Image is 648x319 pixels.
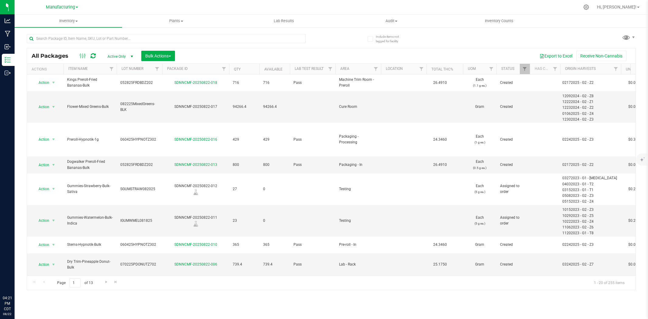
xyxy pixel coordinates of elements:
a: Inventory [15,15,122,27]
span: Stems-Hypnotik-Bulk [67,242,113,248]
div: 01062025 - G2 - Z4 [562,111,619,117]
p: (5 g ea.) [467,189,493,195]
div: 02172025 - G2 - Z2 [562,80,619,86]
span: Cure Room [339,104,377,110]
div: 10152023 - G2 - Z3 [562,207,619,213]
span: Pass [293,262,332,267]
span: IGUMWMEL081825 [120,218,159,224]
span: 800 [233,162,256,168]
div: 10292023 - G2 - Z5 [562,213,619,219]
a: Inventory Counts [445,15,553,27]
a: Filter [611,64,621,74]
div: 12232024 - G2 - Z2 [562,105,619,111]
span: 23 [233,218,256,224]
span: select [50,161,57,169]
span: 060425HYPNOTZ302 [120,242,159,248]
span: Action [33,103,50,111]
span: Hi, [PERSON_NAME]! [597,5,636,9]
span: Lab - Rack [339,262,377,267]
a: Lot Number [122,67,143,71]
span: 052825FRDBDZ202 [120,162,159,168]
p: (1.1 g ea.) [467,83,493,88]
a: SDNNCMF-20250822-010 [174,242,217,247]
span: Created [500,262,526,267]
span: 26.4910 [430,78,450,87]
span: Pass [293,80,332,86]
div: 12222024 - G2 - Z1 [562,99,619,105]
span: Action [33,241,50,249]
span: Gram [467,104,493,110]
span: 0 [263,218,286,224]
div: 04032023 - G1 - T2 [562,181,619,187]
p: (0.5 g ea.) [467,165,493,171]
a: Lab Results [230,15,338,27]
span: 070225PDONUTZ702 [120,262,159,267]
span: 94266.4 [263,104,286,110]
a: Unit Cost [626,67,644,71]
span: Action [33,185,50,193]
span: Plants [122,18,229,24]
a: UOM [468,67,476,71]
span: select [50,216,57,225]
span: Inventory Counts [477,18,522,24]
a: Filter [520,64,530,74]
div: 03272023 - G1 - [MEDICAL_DATA] [562,175,619,181]
span: Preroll-Hypnotik-1g [67,137,113,142]
a: Total THC% [431,67,453,71]
span: 365 [263,242,286,248]
span: Machine Trim Room - Preroll [339,77,377,88]
span: 1 - 20 of 255 items [589,278,629,287]
div: 03152023 - G1 - T1 [562,187,619,193]
span: select [50,78,57,87]
a: Filter [219,64,229,74]
a: SDNNCMF-20250822-016 [174,137,217,142]
span: 24.3460 [430,135,450,144]
span: 082225MixedGreens-BLK [120,101,159,113]
div: 05082023 - G2 - Z3 [562,193,619,199]
a: Filter [107,64,117,74]
div: SDNNCMF-20250822-011 [161,215,230,227]
a: SDNNCMF-20250822-013 [174,163,217,167]
span: 94266.4 [233,104,256,110]
span: Action [33,78,50,87]
a: Filter [371,64,381,74]
span: 739.4 [233,262,256,267]
span: Created [500,80,526,86]
span: Gram [467,242,493,248]
div: 11062023 - G2 - Z6 [562,225,619,230]
span: Inventory [15,18,122,24]
a: SDNNCMF-20250822-018 [174,81,217,85]
button: Export to Excel [536,51,576,61]
span: Kings Preroll-Fried Bananas-Bulk [67,77,113,88]
span: Created [500,162,526,168]
span: Each [467,159,493,170]
div: SDNNCMF-20250822-012 [161,183,230,195]
span: Dogwalker Preroll-Fried Bananas-Bulk [67,159,113,170]
span: 800 [263,162,286,168]
span: Each [467,183,493,195]
span: Page of 13 [52,278,98,288]
span: Include items not tagged for facility [376,34,406,43]
span: Bulk Actions [145,53,171,58]
a: Lab Test Result [295,67,324,71]
a: Origin Harvests [565,67,596,71]
span: Gummies-Watermelon-Bulk-Indica [67,215,113,226]
span: Gummies-Strawberry-Bulk-Sativa [67,183,113,195]
span: Created [500,137,526,142]
span: Dry Trim-Pineapple Donut-Bulk [67,259,113,270]
a: Plants [122,15,230,27]
span: Pass [293,137,332,142]
div: 11202023 - G1 - T8 [562,230,619,236]
span: 27 [233,186,256,192]
div: 12092024 - G2 - Z8 [562,93,619,99]
inline-svg: Manufacturing [5,31,11,37]
span: Manufacturing [46,5,75,10]
span: Testing [339,186,377,192]
span: SGUMSTRAW082025 [120,186,159,192]
span: Action [33,161,50,169]
span: Created [500,242,526,248]
a: Filter [325,64,335,74]
span: 365 [233,242,256,248]
span: 24.3460 [430,240,450,249]
span: 716 [233,80,256,86]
